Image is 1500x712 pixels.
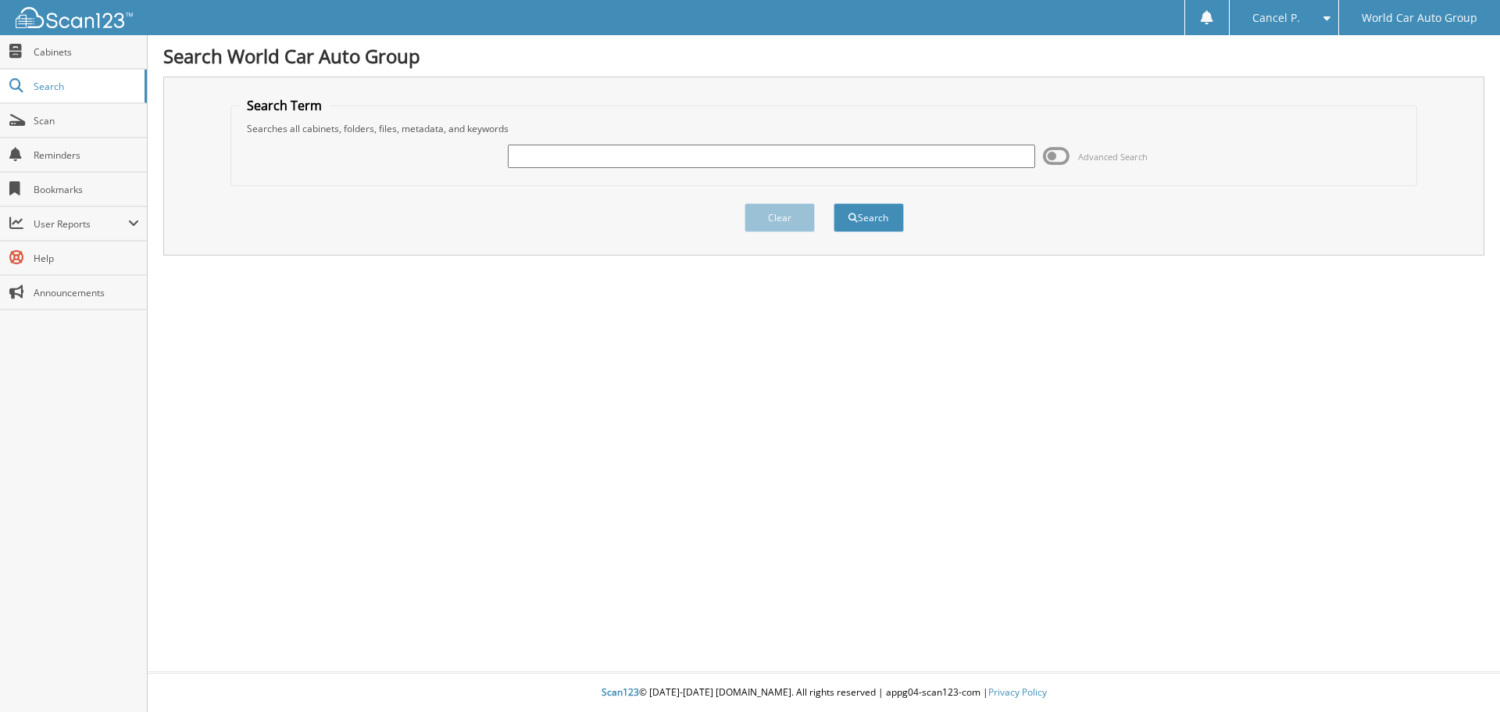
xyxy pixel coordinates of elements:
[34,114,139,127] span: Scan
[34,286,139,299] span: Announcements
[34,80,137,93] span: Search
[1422,637,1500,712] iframe: Chat Widget
[602,685,639,699] span: Scan123
[239,122,1409,135] div: Searches all cabinets, folders, files, metadata, and keywords
[1362,13,1477,23] span: World Car Auto Group
[34,183,139,196] span: Bookmarks
[834,203,904,232] button: Search
[34,45,139,59] span: Cabinets
[988,685,1047,699] a: Privacy Policy
[16,7,133,28] img: scan123-logo-white.svg
[745,203,815,232] button: Clear
[148,674,1500,712] div: © [DATE]-[DATE] [DOMAIN_NAME]. All rights reserved | appg04-scan123-com |
[34,252,139,265] span: Help
[1078,151,1148,163] span: Advanced Search
[34,148,139,162] span: Reminders
[34,217,128,231] span: User Reports
[239,97,330,114] legend: Search Term
[1252,13,1300,23] span: Cancel P.
[163,43,1484,69] h1: Search World Car Auto Group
